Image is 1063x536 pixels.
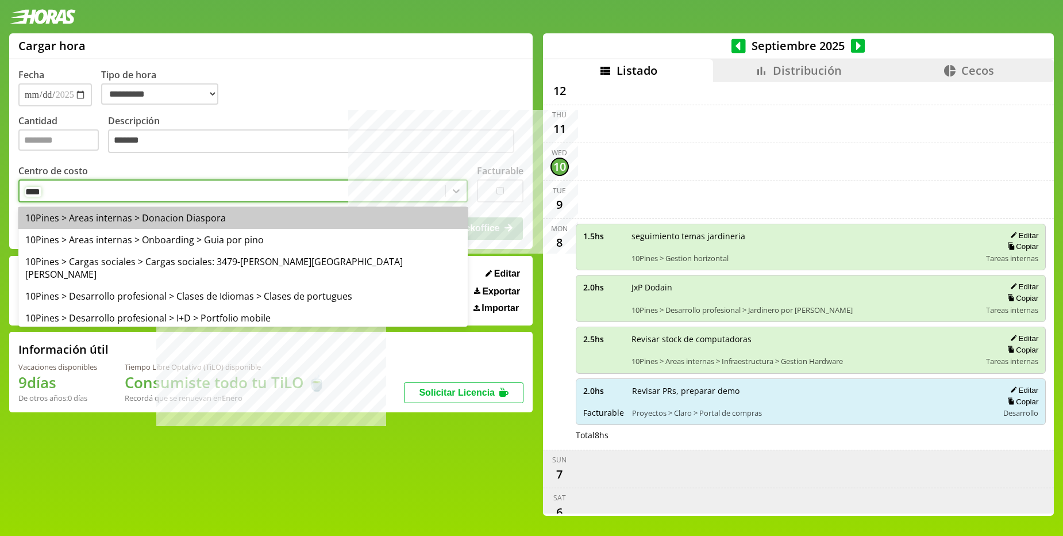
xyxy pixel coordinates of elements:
button: Copiar [1004,397,1038,407]
div: 8 [550,233,569,252]
span: 10Pines > Areas internas > Infraestructura > Gestion Hardware [631,356,979,366]
div: 6 [550,503,569,521]
textarea: Descripción [108,129,514,154]
input: Cantidad [18,129,99,151]
h1: Cargar hora [18,38,86,53]
span: Revisar stock de computadoras [631,334,979,344]
div: Mon [551,224,568,233]
button: Editar [482,268,523,280]
span: 10Pines > Desarrollo profesional > Jardinero por [PERSON_NAME] [631,305,979,315]
div: Tue [553,186,566,196]
div: 10Pines > Cargas sociales > Cargas sociales: 3479-[PERSON_NAME][GEOGRAPHIC_DATA][PERSON_NAME] [18,251,468,285]
label: Descripción [108,114,523,156]
span: Importar [482,303,519,313]
div: 10Pines > Desarrollo profesional > Clases de Idiomas > Clases de portugues [18,285,468,307]
b: Enero [222,393,242,403]
span: 10Pines > Gestion horizontal [631,253,979,263]
select: Tipo de hora [101,83,218,105]
button: Editar [1007,385,1038,395]
span: 2.0 hs [583,385,624,396]
div: 10Pines > Areas internas > Donacion Diaspora [18,207,468,229]
div: Wed [552,148,567,158]
button: Editar [1007,282,1038,292]
button: Copiar [1004,242,1038,251]
button: Copiar [1004,293,1038,303]
img: logotipo [9,9,76,24]
span: Solicitar Licencia [419,388,495,397]
div: scrollable content [543,82,1054,514]
span: Exportar [482,286,520,297]
span: Proyectos > Claro > Portal de compras [632,408,991,418]
div: Total 8 hs [576,430,1046,441]
div: Sun [552,455,567,465]
span: Facturable [583,407,624,418]
div: 7 [550,465,569,483]
div: Sat [553,493,566,503]
div: 10Pines > Areas internas > Onboarding > Guia por pino [18,229,468,251]
span: Tareas internas [986,253,1038,263]
span: Listado [617,63,657,78]
div: 12 [550,82,569,100]
div: Tiempo Libre Optativo (TiLO) disponible [125,362,326,372]
button: Editar [1007,231,1038,240]
div: 9 [550,196,569,214]
span: JxP Dodain [631,282,979,293]
button: Exportar [471,286,523,297]
h1: 9 días [18,372,97,393]
span: 2.5 hs [583,334,623,344]
div: 10Pines > Desarrollo profesional > I+D > Portfolio mobile [18,307,468,329]
span: Distribución [773,63,842,78]
span: seguimiento temas jardineria [631,231,979,242]
div: Vacaciones disponibles [18,362,97,372]
span: 1.5 hs [583,231,623,242]
span: Editar [494,269,520,279]
label: Tipo de hora [101,68,228,106]
div: Thu [552,110,567,120]
h2: Información útil [18,342,109,357]
button: Editar [1007,334,1038,343]
span: Desarrollo [1003,408,1038,418]
div: De otros años: 0 días [18,393,97,403]
label: Cantidad [18,114,108,156]
span: Cecos [961,63,994,78]
span: Tareas internas [986,305,1038,315]
span: Revisar PRs, preparar demo [632,385,991,396]
button: Copiar [1004,345,1038,355]
span: 2.0 hs [583,282,623,293]
label: Centro de costo [18,164,88,177]
div: 11 [550,120,569,138]
span: Septiembre 2025 [746,38,851,53]
label: Fecha [18,68,44,81]
span: Tareas internas [986,356,1038,366]
h1: Consumiste todo tu TiLO 🍵 [125,372,326,393]
div: 10 [550,158,569,176]
div: Recordá que se renuevan en [125,393,326,403]
label: Facturable [477,164,523,177]
button: Solicitar Licencia [404,382,523,403]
